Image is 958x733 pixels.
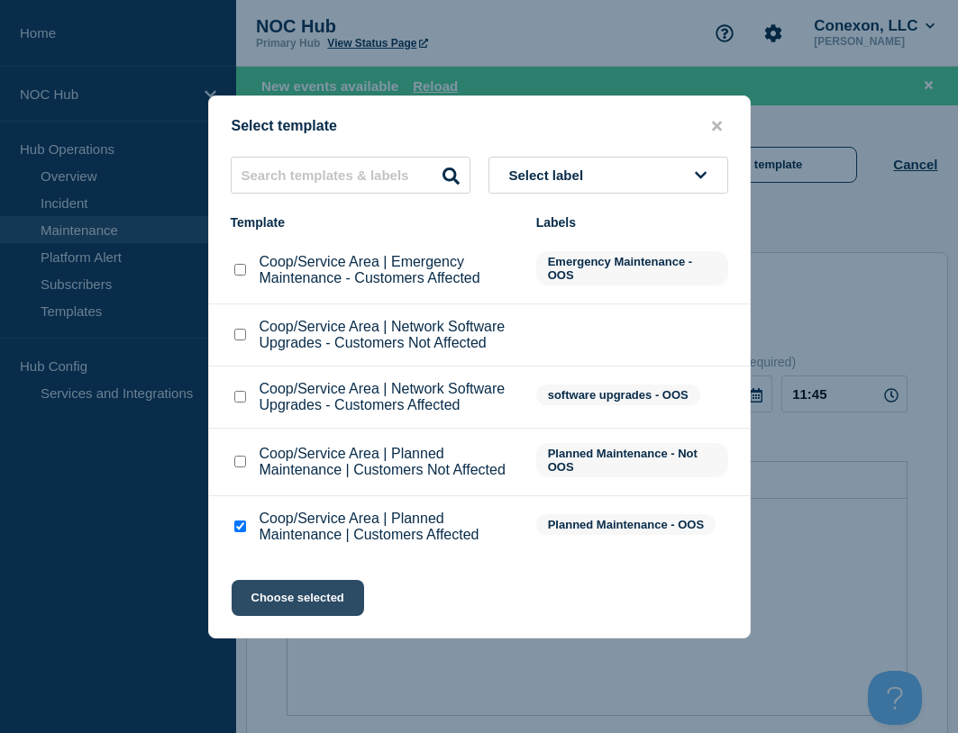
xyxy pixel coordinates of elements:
[234,520,246,532] input: Coop/Service Area | Planned Maintenance | Customers Affected checkbox
[536,385,700,405] span: software upgrades - OOS
[536,215,728,230] div: Labels
[536,443,728,477] span: Planned Maintenance - Not OOS
[234,391,246,403] input: Coop/Service Area | Network Software Upgrades - Customers Affected checkbox
[231,215,518,230] div: Template
[232,580,364,616] button: Choose selected
[536,251,728,285] span: Emergency Maintenance - OOS
[234,329,246,340] input: Coop/Service Area | Network Software Upgrades - Customers Not Affected checkbox
[488,157,728,194] button: Select label
[209,118,750,135] div: Select template
[260,511,518,543] p: Coop/Service Area | Planned Maintenance | Customers Affected
[260,254,518,286] p: Coop/Service Area | Emergency Maintenance - Customers Affected
[234,264,246,276] input: Coop/Service Area | Emergency Maintenance - Customers Affected checkbox
[260,446,518,478] p: Coop/Service Area | Planned Maintenance | Customers Not Affected
[260,381,518,413] p: Coop/Service Area | Network Software Upgrades - Customers Affected
[234,456,246,467] input: Coop/Service Area | Planned Maintenance | Customers Not Affected checkbox
[231,157,470,194] input: Search templates & labels
[707,118,727,135] button: close button
[260,319,518,351] p: Coop/Service Area | Network Software Upgrades - Customers Not Affected
[509,167,591,183] span: Select label
[536,514,716,535] span: Planned Maintenance - OOS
